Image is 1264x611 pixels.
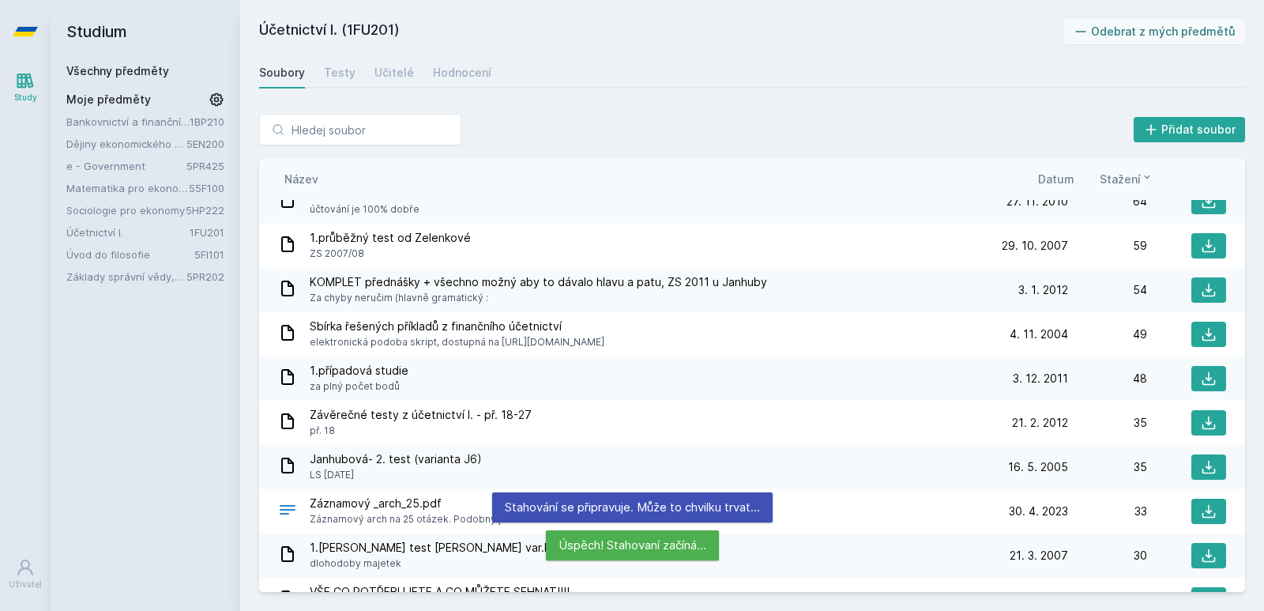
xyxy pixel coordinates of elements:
h2: Účetnictví I. (1FU201) [259,19,1063,44]
a: 5EN200 [186,138,224,150]
span: Záznamový _arch_25.pdf [310,496,615,511]
a: Hodnocení [433,57,491,89]
span: Janhubová- 2. test (varianta J6) [310,451,482,467]
span: 21. 3. 2007 [1010,548,1068,564]
div: Testy [324,65,355,81]
span: Záznamový arch na 25 otázek. Podobný je i na závěrečném testu. [310,511,615,527]
span: Stažení [1100,171,1141,187]
span: 1.případová studie [310,363,408,379]
span: účtování je 100% dobře [310,202,506,217]
div: 59 [1068,238,1147,254]
div: Úspěch! Stahovaní začíná… [546,530,719,560]
a: 5PR202 [186,270,224,283]
span: 3. 12. 2011 [1013,371,1068,387]
a: Matematika pro ekonomy (Matematika A) [66,180,189,196]
a: e - Government [66,158,186,174]
span: 3. 1. 2012 [1018,282,1068,298]
a: Uživatel [3,550,47,598]
span: 21. 2. 2012 [1012,415,1068,431]
div: 33 [1068,504,1147,519]
span: LS [DATE] [310,467,482,483]
div: 30 [1068,548,1147,564]
button: Stažení [1100,171,1153,187]
a: Úvod do filosofie [66,247,194,262]
span: 1.průběžný test od Zelenkové [310,230,471,246]
span: 29. 10. 2007 [1002,238,1068,254]
a: Dějiny ekonomického myšlení [66,136,186,152]
span: př. 18 [310,423,532,439]
a: 55F100 [189,182,224,194]
span: za plný počet bodů [310,379,408,394]
div: Hodnocení [433,65,491,81]
span: Za chyby neručim (hlavně gramatický : [310,290,767,306]
a: 1FU201 [190,226,224,239]
span: 16. 5. 2005 [1008,459,1068,475]
div: Soubory [259,65,305,81]
a: 1BP210 [190,115,224,128]
a: Study [3,63,47,111]
button: Odebrat z mých předmětů [1063,19,1246,44]
div: Uživatel [9,579,42,590]
div: 49 [1068,326,1147,342]
div: Study [14,92,37,104]
button: Název [284,171,318,187]
span: 4. 11. 2004 [1010,326,1068,342]
div: Stahování se připravuje. Může to chvilku trvat… [492,492,773,522]
div: 54 [1068,282,1147,298]
button: Přidat soubor [1134,117,1246,142]
a: Bankovnictví a finanční instituce [66,114,190,130]
span: Moje předměty [66,92,151,107]
span: elektronická podoba skript, dostupná na [URL][DOMAIN_NAME] [310,334,604,350]
span: Závěrečné testy z účetnictví I. - př. 18-27 [310,407,532,423]
span: dlohodoby majetek [310,556,551,571]
span: KOMPLET přednášky + všechno možný aby to dávalo hlavu a patu, ZS 2011 u Janhuby [310,274,767,290]
a: Soubory [259,57,305,89]
a: 5PR425 [186,160,224,172]
span: 30. 4. 2023 [1009,504,1068,519]
div: 64 [1068,194,1147,209]
div: Učitelé [374,65,414,81]
a: Všechny předměty [66,64,169,77]
span: 1.[PERSON_NAME] test [PERSON_NAME] var.B [310,540,551,556]
a: Testy [324,57,355,89]
div: PDF [278,500,297,523]
a: 5FI101 [194,248,224,261]
span: VŠE CO POTŘEBUJETE A CO MŮŽETE SEHNAT!!!! [310,584,659,600]
div: 48 [1068,371,1147,387]
a: Účetnictví I. [66,224,190,240]
div: 35 [1068,459,1147,475]
span: Sbírka řešených příkladů z finančního účetnictví [310,319,604,334]
span: 27. 11. 2010 [1006,194,1068,209]
div: 35 [1068,415,1147,431]
span: ZS 2007/08 [310,246,471,262]
a: Učitelé [374,57,414,89]
input: Hledej soubor [259,114,461,145]
a: Sociologie pro ekonomy [66,202,186,218]
a: Základy správní vědy,správního práva a organizace veř.správy [66,269,186,285]
button: Datum [1038,171,1074,187]
a: 5HP222 [186,204,224,217]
